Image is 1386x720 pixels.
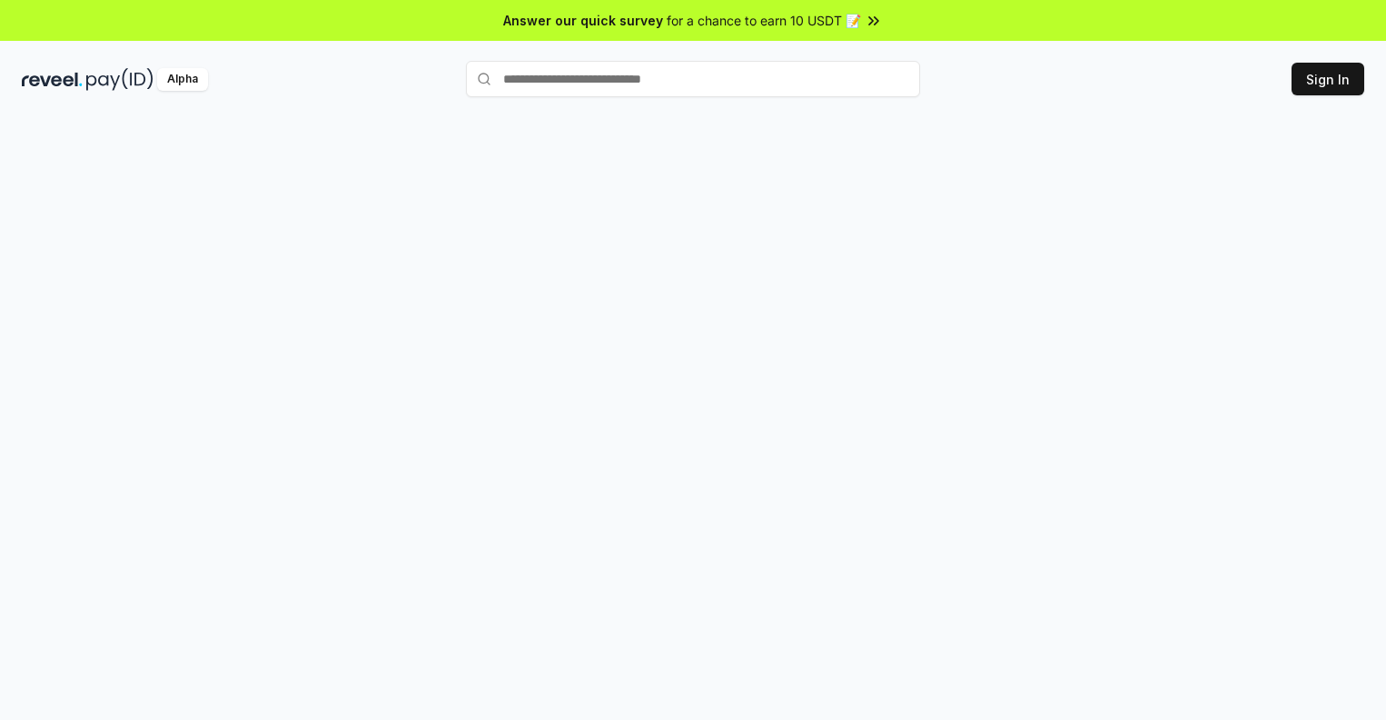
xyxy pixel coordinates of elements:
[22,68,83,91] img: reveel_dark
[667,11,861,30] span: for a chance to earn 10 USDT 📝
[86,68,153,91] img: pay_id
[157,68,208,91] div: Alpha
[503,11,663,30] span: Answer our quick survey
[1292,63,1364,95] button: Sign In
